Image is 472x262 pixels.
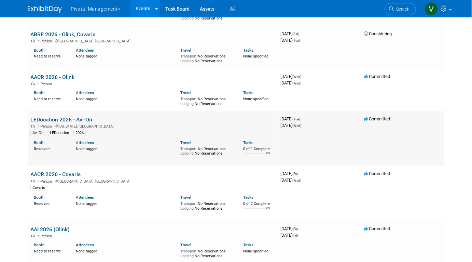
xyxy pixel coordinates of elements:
[73,130,86,136] div: 2026
[34,95,66,102] div: Need to reserve
[180,102,195,106] span: Lodging:
[31,234,35,237] img: In-Person Event
[266,152,270,161] td: 0%
[34,195,44,200] a: Booth
[76,53,176,59] div: None tagged
[180,90,191,95] a: Travel
[301,116,302,121] span: -
[180,151,195,156] span: Lodging:
[243,48,253,53] a: Tasks
[34,248,66,254] div: Need to reserve
[37,124,54,129] span: In-Person
[292,32,299,36] span: (Sat)
[30,178,275,184] div: [GEOGRAPHIC_DATA], [GEOGRAPHIC_DATA]
[180,48,191,53] a: Travel
[76,140,94,145] a: Attendees
[243,243,253,247] a: Tasks
[76,243,94,247] a: Attendees
[180,140,191,145] a: Travel
[180,147,198,151] span: Transport:
[30,123,275,129] div: [US_STATE], [GEOGRAPHIC_DATA]
[292,227,298,231] span: (Fri)
[280,74,303,79] span: [DATE]
[180,95,233,106] div: No Reservations No Reservations
[180,53,233,63] div: No Reservations No Reservations
[292,124,301,128] span: (Wed)
[280,31,301,36] span: [DATE]
[364,116,390,121] span: Committed
[28,6,62,13] img: ExhibitDay
[280,233,298,238] span: [DATE]
[364,171,390,176] span: Committed
[180,206,195,211] span: Lodging:
[302,74,303,79] span: -
[243,195,253,200] a: Tasks
[37,39,54,43] span: In-Person
[243,249,268,253] span: None specified
[37,234,54,238] span: In-Person
[292,75,301,79] span: (Wed)
[280,171,300,176] span: [DATE]
[266,207,270,216] td: 0%
[180,16,195,21] span: Lodging:
[34,145,66,152] div: Reserved
[292,81,301,85] span: (Wed)
[299,226,300,231] span: -
[31,39,35,42] img: In-Person Event
[31,124,35,128] img: In-Person Event
[180,59,195,63] span: Lodging:
[364,31,392,36] span: Considering
[30,185,47,191] div: Covaris
[180,145,233,156] div: No Reservations No Reservations
[180,195,191,200] a: Travel
[243,54,268,58] span: None specified
[76,95,176,102] div: None tagged
[30,130,45,136] div: Avi-On
[292,234,298,237] span: (Fri)
[37,179,54,184] span: In-Person
[30,171,81,178] a: AACR 2026 - Covaris
[37,82,54,86] span: In-Person
[243,97,268,101] span: None specified
[364,226,390,231] span: Committed
[180,248,233,258] div: No Reservations No Reservations
[34,53,66,59] div: Need to reserve
[280,116,302,121] span: [DATE]
[30,31,95,38] a: ABRF 2026 - Olink, Covaris
[34,90,44,95] a: Booth
[292,39,300,42] span: (Tue)
[425,2,438,15] img: Valerie Weld
[34,243,44,247] a: Booth
[280,80,301,86] span: [DATE]
[280,178,301,183] span: [DATE]
[180,200,233,211] div: No Reservations No Reservations
[30,226,70,233] a: AAI 2026 (Olink)
[30,74,74,80] a: AACR 2026 - Olink
[30,38,275,43] div: [GEOGRAPHIC_DATA], [GEOGRAPHIC_DATA]
[292,179,301,182] span: (Wed)
[280,123,301,128] span: [DATE]
[180,254,195,258] span: Lodging:
[31,179,35,183] img: In-Person Event
[243,201,275,206] div: 0 of 7 Complete
[76,48,94,53] a: Attendees
[30,116,92,123] a: LEDucation 2026 - Avi-On
[300,31,301,36] span: -
[364,74,390,79] span: Committed
[34,48,44,53] a: Booth
[34,200,66,206] div: Reserved
[48,130,71,136] div: LEDucation
[292,172,298,176] span: (Fri)
[243,147,275,152] div: 0 of 1 Complete
[180,54,198,58] span: Transport:
[292,117,300,121] span: (Tue)
[34,140,44,145] a: Booth
[394,6,409,12] span: Search
[180,97,198,101] span: Transport:
[180,243,191,247] a: Travel
[299,171,300,176] span: -
[76,90,94,95] a: Attendees
[76,145,176,152] div: None tagged
[280,226,300,231] span: [DATE]
[76,200,176,206] div: None tagged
